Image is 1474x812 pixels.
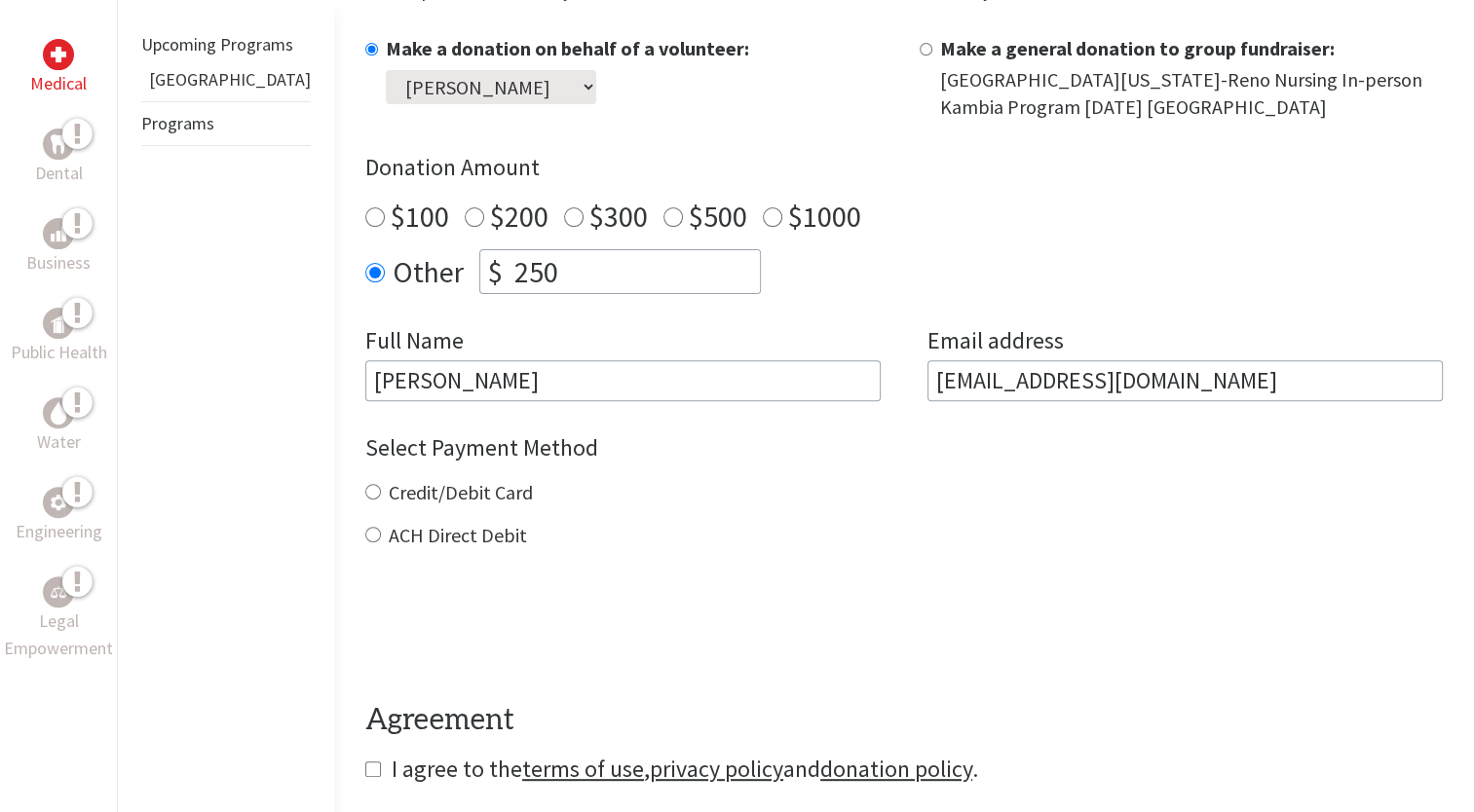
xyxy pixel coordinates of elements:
[365,432,1443,463] h4: Select Payment Method
[51,586,66,598] img: Legal Empowerment
[389,480,533,504] label: Credit/Debit Card
[26,218,91,277] a: BusinessBusiness
[30,39,87,97] a: MedicalMedical
[927,325,1064,360] label: Email address
[365,325,464,360] label: Full Name
[4,576,113,662] a: Legal EmpowermentLegal Empowerment
[30,70,87,97] p: Medical
[16,487,102,545] a: EngineeringEngineering
[365,588,661,664] iframe: reCAPTCHA
[589,198,648,235] label: $300
[141,33,293,55] a: Upcoming Programs
[365,703,1443,738] h4: Agreement
[51,314,66,333] img: Public Health
[37,428,81,456] p: Water
[522,754,644,784] a: terms of use
[788,198,861,235] label: $1000
[51,47,66,62] img: Medical
[35,160,83,187] p: Dental
[51,226,66,241] img: Business
[43,397,74,428] div: Water
[391,198,449,235] label: $100
[490,198,548,235] label: $200
[689,198,747,235] label: $500
[393,249,464,294] label: Other
[43,129,74,160] div: Dental
[386,36,749,60] label: Make a donation on behalf of a volunteer:
[16,518,102,545] p: Engineering
[940,66,1443,121] div: [GEOGRAPHIC_DATA][US_STATE]-Reno Nursing In-person Kambia Program [DATE] [GEOGRAPHIC_DATA]
[820,754,972,784] a: donation policy
[510,250,760,293] input: Enter Amount
[26,249,91,277] p: Business
[11,308,107,366] a: Public HealthPublic Health
[51,495,66,510] img: Engineering
[37,397,81,456] a: WaterWater
[480,250,510,293] div: $
[940,36,1335,60] label: Make a general donation to group fundraiser:
[43,487,74,518] div: Engineering
[51,134,66,153] img: Dental
[927,360,1443,401] input: Your Email
[11,339,107,366] p: Public Health
[141,66,311,101] li: Belize
[149,68,311,91] a: [GEOGRAPHIC_DATA]
[51,401,66,424] img: Water
[365,360,881,401] input: Enter Full Name
[43,576,74,608] div: Legal Empowerment
[35,129,83,187] a: DentalDental
[43,308,74,339] div: Public Health
[141,101,311,146] li: Programs
[392,754,978,784] span: I agree to the , and .
[389,523,527,547] label: ACH Direct Debit
[141,112,214,134] a: Programs
[650,754,783,784] a: privacy policy
[43,39,74,70] div: Medical
[43,218,74,249] div: Business
[141,23,311,66] li: Upcoming Programs
[4,608,113,662] p: Legal Empowerment
[365,152,1443,183] h4: Donation Amount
